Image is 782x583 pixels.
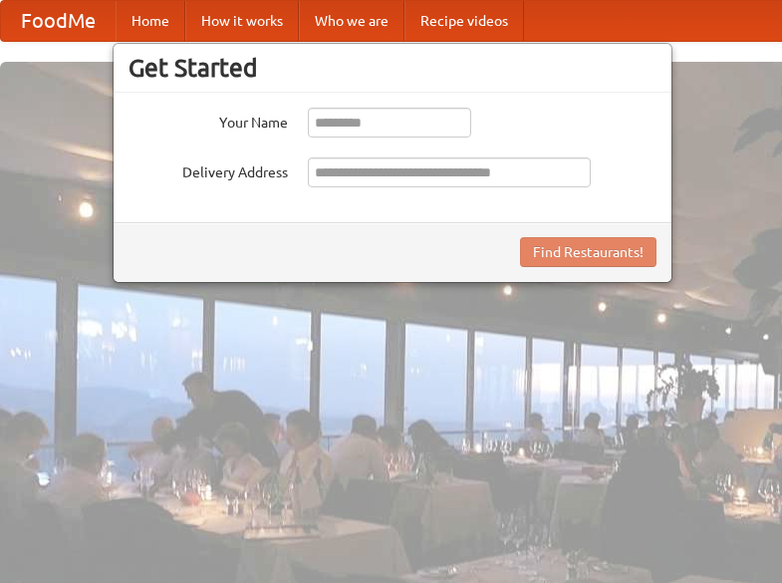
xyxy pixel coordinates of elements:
[129,108,288,133] label: Your Name
[299,1,404,41] a: Who we are
[129,53,656,83] h3: Get Started
[520,237,656,267] button: Find Restaurants!
[404,1,524,41] a: Recipe videos
[185,1,299,41] a: How it works
[116,1,185,41] a: Home
[1,1,116,41] a: FoodMe
[129,157,288,182] label: Delivery Address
